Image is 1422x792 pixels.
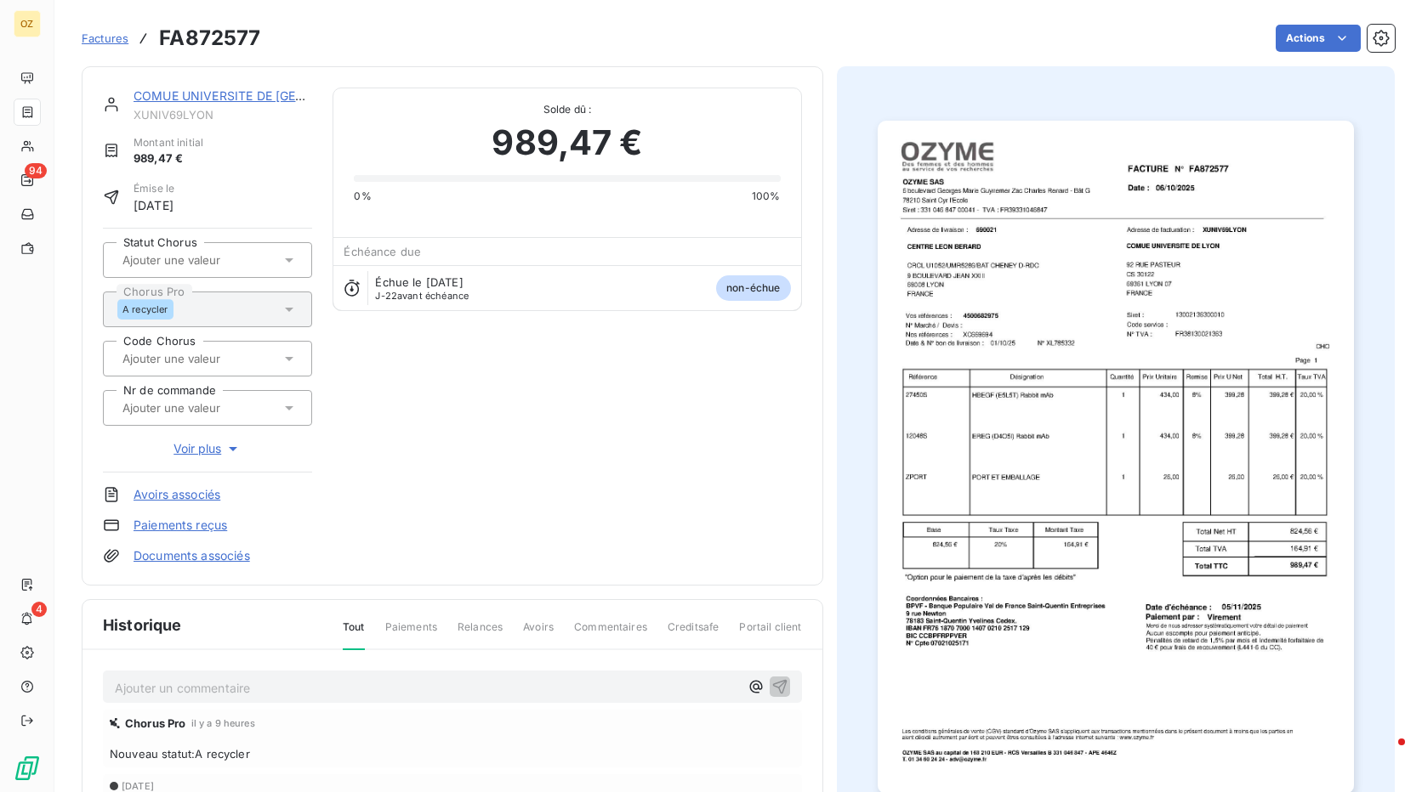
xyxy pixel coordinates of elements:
[574,619,647,648] span: Commentaires
[122,304,168,314] span: A recycler
[492,117,642,168] span: 989,47 €
[134,196,174,214] span: [DATE]
[134,88,400,103] a: COMUE UNIVERSITE DE [GEOGRAPHIC_DATA]
[191,718,255,728] span: il y a 9 heures
[375,290,397,302] span: J-22
[739,619,801,648] span: Portail client
[354,189,371,204] span: 0%
[82,31,128,45] span: Factures
[354,102,780,117] span: Solde dû :
[121,400,292,416] input: Ajouter une valeur
[134,181,174,196] span: Émise le
[134,486,220,503] a: Avoirs associés
[523,619,554,648] span: Avoirs
[31,602,47,617] span: 4
[134,108,312,122] span: XUNIV69LYON
[134,150,203,167] span: 989,47 €
[159,23,260,54] h3: FA872577
[134,135,203,150] span: Montant initial
[122,781,154,791] span: [DATE]
[752,189,781,204] span: 100%
[134,547,250,564] a: Documents associés
[343,619,365,650] span: Tout
[458,619,503,648] span: Relances
[103,614,182,636] span: Historique
[25,163,47,178] span: 94
[385,619,437,648] span: Paiements
[134,517,227,534] a: Paiements reçus
[121,252,292,268] input: Ajouter une valeur
[82,30,128,47] a: Factures
[14,10,41,37] div: OZ
[125,716,186,730] span: Chorus Pro
[344,245,421,258] span: Échéance due
[716,275,790,301] span: non-échue
[14,755,41,782] img: Logo LeanPay
[103,439,312,458] button: Voir plus
[375,275,463,289] span: Échue le [DATE]
[668,619,720,648] span: Creditsafe
[173,440,242,457] span: Voir plus
[1276,25,1361,52] button: Actions
[110,747,795,761] span: Nouveau statut : A recycler
[121,351,292,366] input: Ajouter une valeur
[1364,734,1405,775] iframe: Intercom live chat
[375,291,469,301] span: avant échéance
